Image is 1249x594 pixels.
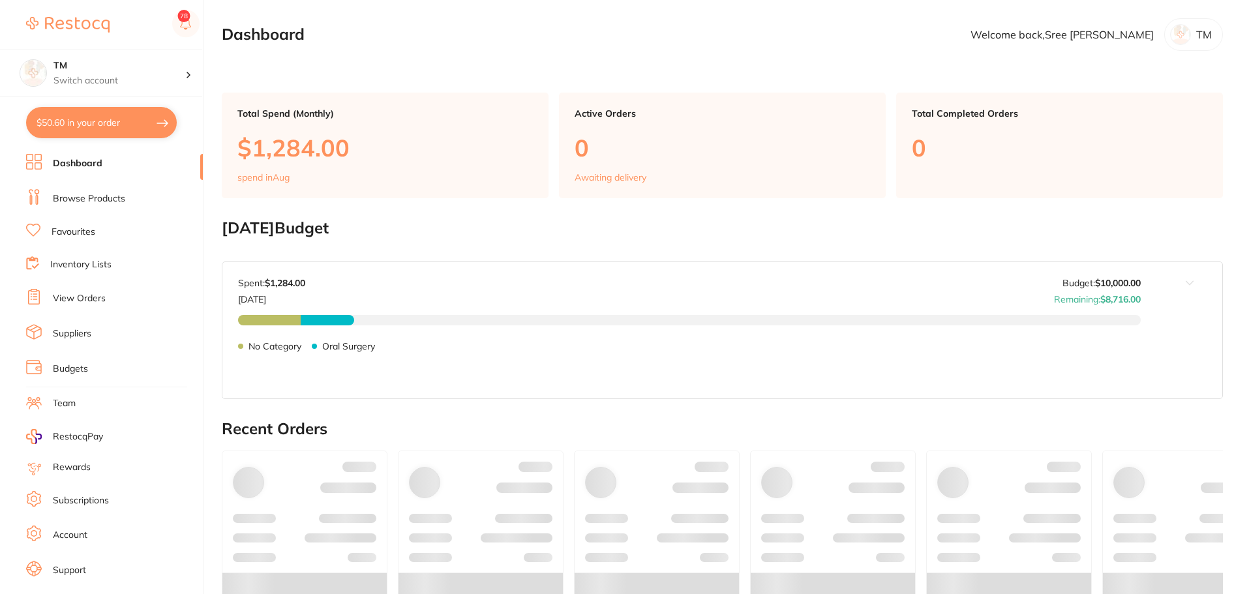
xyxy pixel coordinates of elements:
p: Oral Surgery [322,341,375,351]
a: Active Orders0Awaiting delivery [559,93,886,198]
h4: TM [53,59,185,72]
strong: $1,284.00 [265,277,305,289]
img: RestocqPay [26,429,42,444]
button: $50.60 in your order [26,107,177,138]
a: Browse Products [53,192,125,205]
strong: $10,000.00 [1095,277,1141,289]
a: Suppliers [53,327,91,340]
a: Inventory Lists [50,258,112,271]
h2: Recent Orders [222,420,1223,438]
strong: $8,716.00 [1100,293,1141,305]
p: Budget: [1062,278,1141,288]
p: [DATE] [238,289,305,304]
p: Remaining: [1054,289,1141,304]
a: Account [53,529,87,542]
a: Restocq Logo [26,10,110,40]
a: RestocqPay [26,429,103,444]
img: TM [20,60,46,86]
a: View Orders [53,292,106,305]
p: 0 [912,134,1207,161]
p: Switch account [53,74,185,87]
p: Awaiting delivery [575,172,646,183]
p: $1,284.00 [237,134,533,161]
a: Total Completed Orders0 [896,93,1223,198]
a: Rewards [53,461,91,474]
span: RestocqPay [53,430,103,443]
a: Favourites [52,226,95,239]
p: Total Completed Orders [912,108,1207,119]
p: Total Spend (Monthly) [237,108,533,119]
p: Spent: [238,278,305,288]
p: 0 [575,134,870,161]
a: Team [53,397,76,410]
a: Budgets [53,363,88,376]
h2: [DATE] Budget [222,219,1223,237]
a: Total Spend (Monthly)$1,284.00spend inAug [222,93,549,198]
p: Welcome back, Sree [PERSON_NAME] [971,29,1154,40]
img: Restocq Logo [26,17,110,33]
a: Support [53,564,86,577]
a: Dashboard [53,157,102,170]
a: Subscriptions [53,494,109,507]
p: Active Orders [575,108,870,119]
p: spend in Aug [237,172,290,183]
p: No Category [248,341,301,351]
p: TM [1196,29,1212,40]
h2: Dashboard [222,25,305,44]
